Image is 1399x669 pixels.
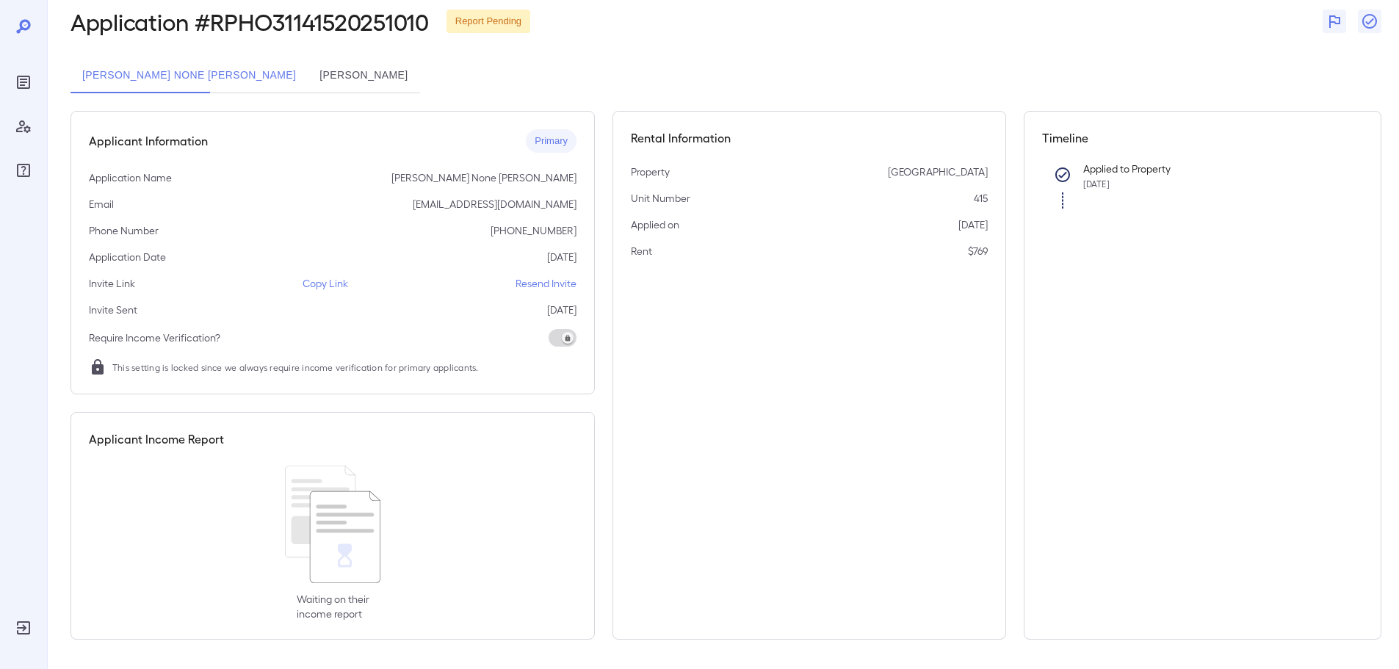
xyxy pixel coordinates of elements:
p: Invite Link [89,276,135,291]
div: FAQ [12,159,35,182]
h2: Application # RPHO31141520251010 [71,8,429,35]
button: Flag Report [1323,10,1346,33]
div: Log Out [12,616,35,640]
p: [EMAIL_ADDRESS][DOMAIN_NAME] [413,197,576,211]
p: Application Name [89,170,172,185]
p: Application Date [89,250,166,264]
p: Invite Sent [89,303,137,317]
button: Close Report [1358,10,1381,33]
span: [DATE] [1083,178,1110,189]
p: Applied on [631,217,679,232]
p: [PHONE_NUMBER] [491,223,576,238]
p: Unit Number [631,191,690,206]
p: [GEOGRAPHIC_DATA] [888,164,988,179]
p: Applied to Property [1083,162,1340,176]
p: Require Income Verification? [89,330,220,345]
h5: Rental Information [631,129,988,147]
div: Manage Users [12,115,35,138]
p: [DATE] [547,303,576,317]
p: Phone Number [89,223,159,238]
span: Primary [526,134,576,148]
p: Waiting on their income report [297,592,369,621]
h5: Timeline [1042,129,1364,147]
div: Reports [12,70,35,94]
p: $769 [968,244,988,258]
p: [DATE] [958,217,988,232]
p: Property [631,164,670,179]
button: [PERSON_NAME] [308,58,419,93]
p: Copy Link [303,276,348,291]
p: Rent [631,244,652,258]
h5: Applicant Information [89,132,208,150]
p: 415 [974,191,988,206]
p: [PERSON_NAME] None [PERSON_NAME] [391,170,576,185]
span: This setting is locked since we always require income verification for primary applicants. [112,360,479,375]
h5: Applicant Income Report [89,430,224,448]
p: Email [89,197,114,211]
p: Resend Invite [516,276,576,291]
button: [PERSON_NAME] None [PERSON_NAME] [71,58,308,93]
span: Report Pending [447,15,530,29]
p: [DATE] [547,250,576,264]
